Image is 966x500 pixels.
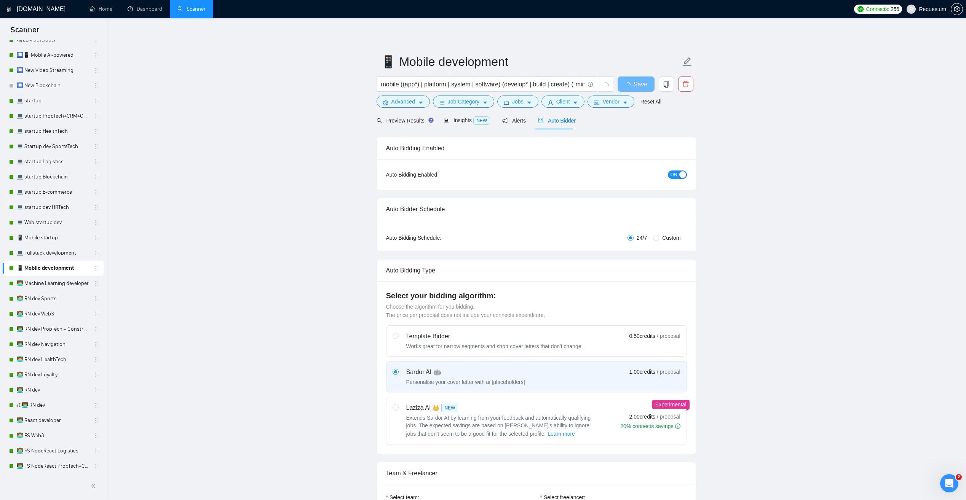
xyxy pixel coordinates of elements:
span: holder [94,296,100,302]
span: holder [94,67,100,73]
span: / proposal [657,332,680,340]
span: 👑 [432,403,440,412]
span: area-chart [444,118,449,123]
a: 💻 Startup dev SportsTech [17,139,89,154]
span: search [377,118,382,123]
a: homeHome [89,6,112,12]
span: 2 [956,474,962,480]
a: 🛄 New Video Streaming [17,63,89,78]
span: setting [951,6,963,12]
button: folderJobscaret-down [497,96,538,108]
div: Laziza AI [406,403,597,412]
a: 👨‍💻 RN dev PropTech + Construction [17,322,89,337]
a: 👨‍💻 RN dev [17,382,89,398]
span: / proposal [657,413,680,420]
a: 👨‍💻 RN dev HealthTech [17,352,89,367]
a: 💻 startup E-commerce [17,185,89,200]
a: setting [951,6,963,12]
span: Insights [444,117,490,123]
div: Auto Bidding Schedule: [386,234,486,242]
a: /()👨‍💻 RN dev [17,398,89,413]
a: 💻 startup [17,93,89,108]
span: holder [94,448,100,454]
div: 20% connects savings [620,422,680,430]
span: holder [94,387,100,393]
span: holder [94,174,100,180]
a: 👨‍💻 RN dev Sports [17,291,89,306]
span: holder [94,159,100,165]
span: holder [94,189,100,195]
span: Preview Results [377,118,431,124]
button: userClientcaret-down [541,96,585,108]
span: caret-down [418,100,423,105]
span: Auto Bidder [538,118,576,124]
span: user [909,6,914,12]
span: Connects: [866,5,889,13]
div: Sardor AI 🤖 [406,368,525,377]
a: 💻 startup dev HRTech [17,200,89,215]
span: NEW [441,404,458,412]
span: robot [538,118,543,123]
span: caret-down [482,100,488,105]
span: double-left [91,482,98,490]
span: holder [94,204,100,210]
a: 💻 startup Logistics [17,154,89,169]
a: 💻 startup PropTech+CRM+Construction [17,108,89,124]
span: 2.00 credits [629,412,655,421]
span: ON [671,170,677,179]
span: caret-down [623,100,628,105]
div: Auto Bidding Enabled [386,137,687,159]
span: 1.00 credits [629,368,655,376]
iframe: Intercom live chat [940,474,958,492]
h4: Select your bidding algorithm: [386,290,687,301]
a: 👨‍💻 FS NodeReact PropTech+CRM+ERP [17,459,89,474]
div: Template Bidder [406,332,583,341]
span: Save [634,80,647,89]
button: settingAdvancedcaret-down [377,96,430,108]
a: 👨‍💻 RN dev Navigation [17,337,89,352]
span: holder [94,402,100,408]
span: loading [602,82,609,89]
span: Custom [659,234,683,242]
span: holder [94,357,100,363]
span: idcard [594,100,599,105]
span: holder [94,463,100,469]
img: logo [6,3,12,16]
span: copy [659,81,674,88]
a: 👨‍💻 Machine Learning developer [17,276,89,291]
a: 📱 Mobile development [17,261,89,276]
span: Learn more [548,430,575,438]
div: Works great for narrow segments and short cover letters that don't change. [406,342,583,350]
a: 💻 Fullstack development [17,245,89,261]
span: Client [556,97,570,106]
a: 👨‍💻 RN dev Loyalty [17,367,89,382]
span: holder [94,417,100,424]
span: Experimental [655,401,687,408]
span: holder [94,83,100,89]
button: setting [951,3,963,15]
a: 👨‍💻 RN dev Web3 [17,306,89,322]
span: 0.50 credits [629,332,655,340]
span: 256 [891,5,899,13]
a: 💻 startup Blockchain [17,169,89,185]
a: 👨‍💻 FS NodeReact Logistics [17,443,89,459]
div: Auto Bidding Type [386,260,687,281]
span: holder [94,280,100,287]
span: holder [94,220,100,226]
a: dashboardDashboard [128,6,162,12]
span: Job Category [448,97,479,106]
span: info-circle [588,82,593,87]
div: Tooltip anchor [428,117,434,124]
span: Vendor [602,97,619,106]
span: holder [94,372,100,378]
span: holder [94,311,100,317]
span: / proposal [657,368,680,376]
span: caret-down [573,100,578,105]
span: edit [682,57,692,67]
a: 📱 Mobile startup [17,230,89,245]
a: 💻 Web startup dev [17,215,89,230]
span: Advanced [391,97,415,106]
button: Save [618,76,655,92]
span: 24/7 [634,234,650,242]
a: searchScanner [177,6,206,12]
